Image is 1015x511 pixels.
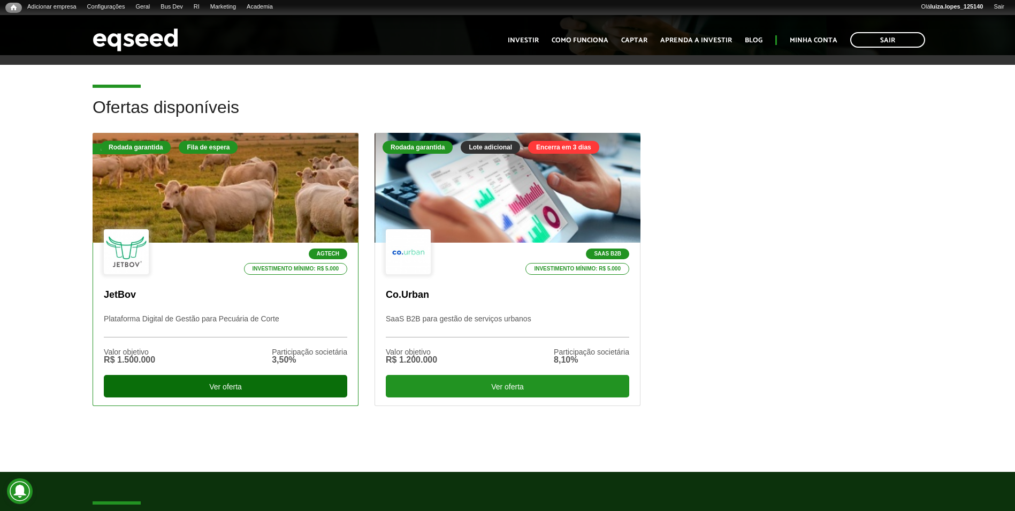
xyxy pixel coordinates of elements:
[621,37,647,44] a: Captar
[386,375,629,397] div: Ver oferta
[525,263,629,275] p: Investimento mínimo: R$ 5.000
[101,141,171,154] div: Rodada garantida
[386,289,629,301] p: Co.Urban
[552,37,608,44] a: Como funciona
[790,37,837,44] a: Minha conta
[272,348,347,356] div: Participação societária
[188,3,205,11] a: RI
[93,144,152,154] div: Fila de espera
[104,348,155,356] div: Valor objetivo
[244,263,348,275] p: Investimento mínimo: R$ 5.000
[104,289,347,301] p: JetBov
[386,348,437,356] div: Valor objetivo
[745,37,762,44] a: Blog
[5,3,22,13] a: Início
[461,141,520,154] div: Lote adicional
[528,141,599,154] div: Encerra em 3 dias
[82,3,131,11] a: Configurações
[272,356,347,364] div: 3,50%
[386,314,629,337] p: SaaS B2B para gestão de serviços urbanos
[93,133,358,406] a: Fila de espera Rodada garantida Fila de espera Agtech Investimento mínimo: R$ 5.000 JetBov Plataf...
[375,133,640,406] a: Rodada garantida Lote adicional Encerra em 3 dias SaaS B2B Investimento mínimo: R$ 5.000 Co.Urban...
[93,98,922,133] h2: Ofertas disponíveis
[205,3,241,11] a: Marketing
[930,3,983,10] strong: luiza.lopes_125140
[586,249,629,259] p: SaaS B2B
[508,37,539,44] a: Investir
[22,3,82,11] a: Adicionar empresa
[386,356,437,364] div: R$ 1.200.000
[104,375,347,397] div: Ver oferta
[554,356,629,364] div: 8,10%
[850,32,925,48] a: Sair
[93,26,178,54] img: EqSeed
[179,141,238,154] div: Fila de espera
[988,3,1010,11] a: Sair
[130,3,155,11] a: Geral
[104,356,155,364] div: R$ 1.500.000
[155,3,188,11] a: Bus Dev
[915,3,988,11] a: Oláluiza.lopes_125140
[660,37,732,44] a: Aprenda a investir
[104,314,347,337] p: Plataforma Digital de Gestão para Pecuária de Corte
[554,348,629,356] div: Participação societária
[309,249,347,259] p: Agtech
[241,3,278,11] a: Academia
[11,4,17,11] span: Início
[383,141,453,154] div: Rodada garantida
